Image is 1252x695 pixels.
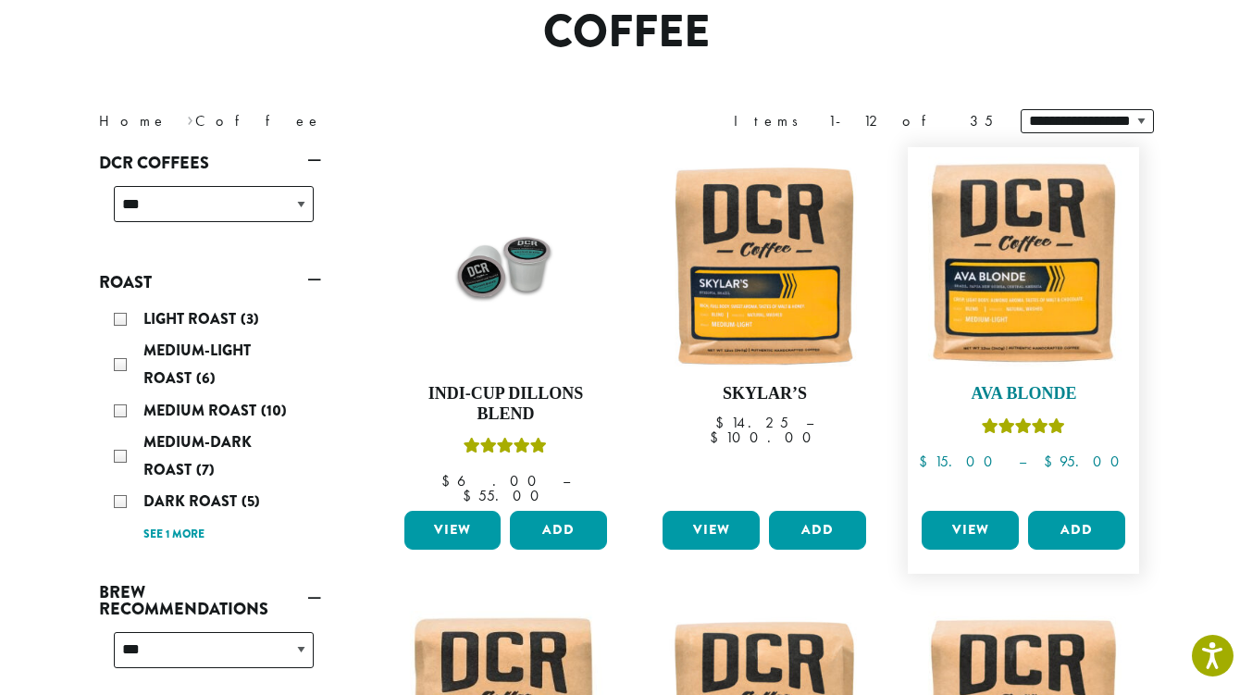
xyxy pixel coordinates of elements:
[241,308,259,329] span: (3)
[658,156,871,369] img: Skylars-12oz-300x300.jpg
[400,384,613,424] h4: Indi-Cup Dillons Blend
[187,104,193,132] span: ›
[463,486,548,505] bdi: 55.00
[143,526,205,544] a: See 1 more
[404,511,502,550] a: View
[710,428,725,447] span: $
[922,511,1019,550] a: View
[99,625,321,690] div: Brew Recommendations
[99,577,321,625] a: Brew Recommendations
[658,156,871,503] a: Skylar’s
[463,486,478,505] span: $
[663,511,760,550] a: View
[734,110,993,132] div: Items 1-12 of 35
[1028,511,1125,550] button: Add
[143,431,252,480] span: Medium-Dark Roast
[982,416,1065,443] div: Rated 5.00 out of 5
[242,490,260,512] span: (5)
[1019,452,1026,471] span: –
[400,156,613,503] a: Indi-Cup Dillons BlendRated 5.00 out of 5
[441,471,457,490] span: $
[143,490,242,512] span: Dark Roast
[917,156,1130,369] img: Ava-Blonde-12oz-1-300x300.jpg
[769,511,866,550] button: Add
[715,413,731,432] span: $
[563,471,570,490] span: –
[196,367,216,389] span: (6)
[658,384,871,404] h4: Skylar’s
[99,298,321,554] div: Roast
[917,156,1130,503] a: Ava BlondeRated 5.00 out of 5
[399,156,612,369] img: 75CT-INDI-CUP-1.jpg
[510,511,607,550] button: Add
[85,6,1168,59] h1: Coffee
[99,147,321,179] a: DCR Coffees
[143,308,241,329] span: Light Roast
[99,111,167,130] a: Home
[441,471,545,490] bdi: 6.00
[261,400,287,421] span: (10)
[99,267,321,298] a: Roast
[143,340,251,389] span: Medium-Light Roast
[917,384,1130,404] h4: Ava Blonde
[715,413,788,432] bdi: 14.25
[919,452,1001,471] bdi: 15.00
[464,435,547,463] div: Rated 5.00 out of 5
[1044,452,1060,471] span: $
[710,428,820,447] bdi: 100.00
[99,110,599,132] nav: Breadcrumb
[99,179,321,244] div: DCR Coffees
[143,400,261,421] span: Medium Roast
[196,459,215,480] span: (7)
[1044,452,1128,471] bdi: 95.00
[919,452,935,471] span: $
[806,413,813,432] span: –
